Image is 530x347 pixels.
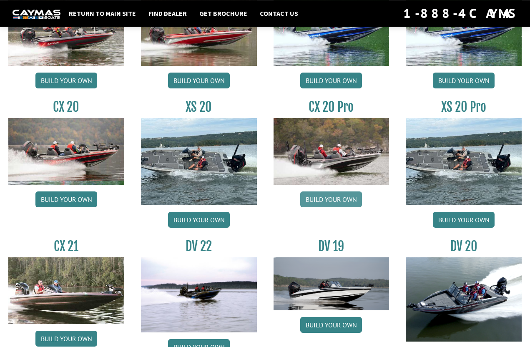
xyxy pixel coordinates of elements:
[433,212,495,228] a: Build your own
[406,257,522,342] img: DV_20_from_website_for_caymas_connect.png
[300,191,362,207] a: Build your own
[8,99,124,115] h3: CX 20
[168,212,230,228] a: Build your own
[274,257,389,310] img: dv-19-ban_from_website_for_caymas_connect.png
[8,239,124,254] h3: CX 21
[274,118,389,185] img: CX-20Pro_thumbnail.jpg
[274,239,389,254] h3: DV 19
[433,73,495,88] a: Build your own
[35,73,97,88] a: Build your own
[256,8,302,19] a: Contact Us
[8,257,124,324] img: CX21_thumb.jpg
[141,99,257,115] h3: XS 20
[141,257,257,333] img: DV22_original_motor_cropped_for_caymas_connect.jpg
[274,99,389,115] h3: CX 20 Pro
[403,4,517,23] div: 1-888-4CAYMAS
[195,8,251,19] a: Get Brochure
[406,239,522,254] h3: DV 20
[8,118,124,185] img: CX-20_thumbnail.jpg
[406,99,522,115] h3: XS 20 Pro
[141,239,257,254] h3: DV 22
[300,73,362,88] a: Build your own
[406,118,522,205] img: XS_20_resized.jpg
[144,8,191,19] a: Find Dealer
[141,118,257,205] img: XS_20_resized.jpg
[35,191,97,207] a: Build your own
[35,331,97,347] a: Build your own
[13,10,60,18] img: white-logo-c9c8dbefe5ff5ceceb0f0178aa75bf4bb51f6bca0971e226c86eb53dfe498488.png
[168,73,230,88] a: Build your own
[300,317,362,333] a: Build your own
[65,8,140,19] a: Return to main site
